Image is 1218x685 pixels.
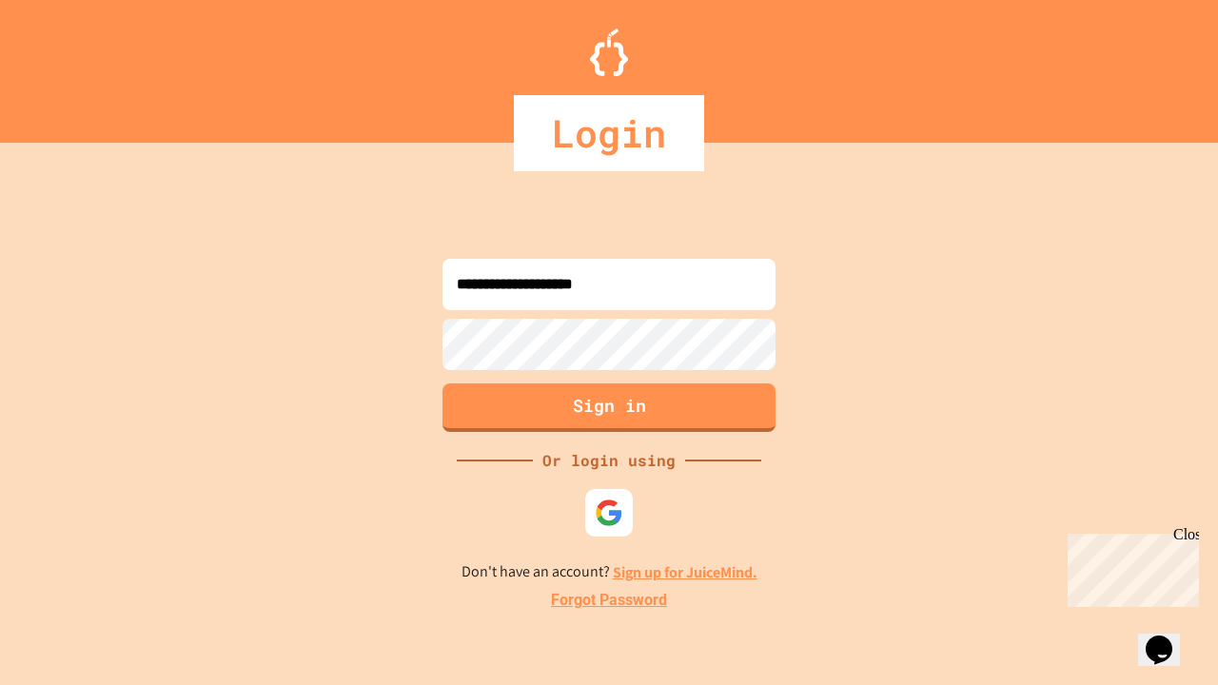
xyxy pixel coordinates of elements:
iframe: chat widget [1060,526,1199,607]
a: Forgot Password [551,589,667,612]
iframe: chat widget [1138,609,1199,666]
img: google-icon.svg [595,499,623,527]
button: Sign in [442,383,776,432]
div: Chat with us now!Close [8,8,131,121]
img: Logo.svg [590,29,628,76]
div: Login [514,95,704,171]
p: Don't have an account? [462,560,757,584]
div: Or login using [533,449,685,472]
a: Sign up for JuiceMind. [613,562,757,582]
